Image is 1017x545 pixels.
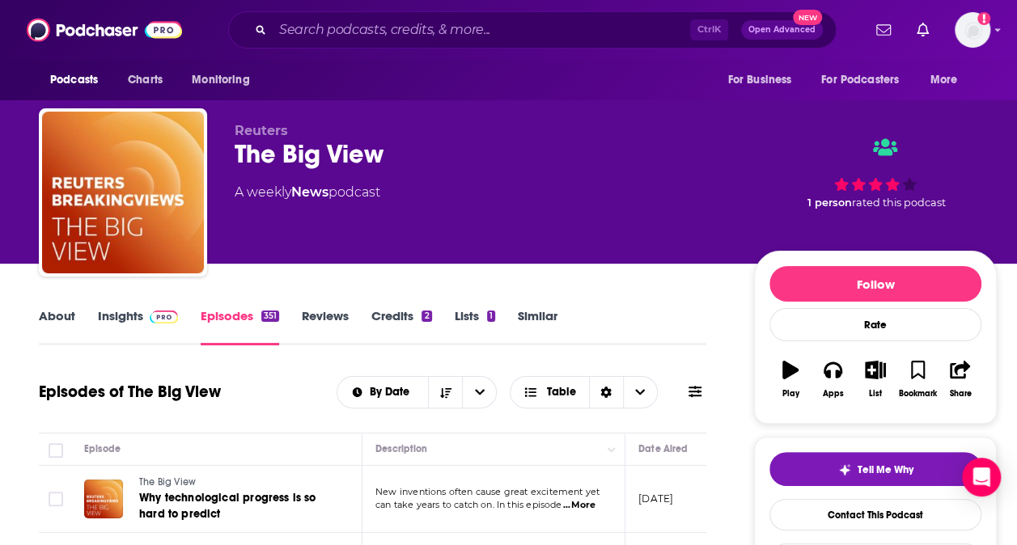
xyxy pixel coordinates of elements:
button: List [854,350,896,408]
a: Similar [518,308,557,345]
button: tell me why sparkleTell Me Why [769,452,981,486]
span: Tell Me Why [858,463,913,476]
span: Reuters [235,123,288,138]
button: Play [769,350,811,408]
p: [DATE] [638,492,673,505]
button: Column Actions [602,440,621,459]
div: Open Intercom Messenger [962,458,1001,496]
button: Choose View [510,376,658,408]
div: List [869,389,882,399]
button: open menu [462,377,496,408]
button: Open AdvancedNew [741,20,823,40]
button: open menu [180,65,270,95]
span: More [930,69,958,91]
a: Reviews [302,308,349,345]
a: About [39,308,75,345]
a: Show notifications dropdown [910,16,935,44]
span: For Podcasters [821,69,899,91]
div: 1 [487,311,495,322]
div: 351 [261,311,279,322]
button: Share [939,350,981,408]
a: The Big View [139,475,333,490]
span: By Date [370,387,415,398]
div: 1 personrated this podcast [754,123,997,223]
div: 2 [422,311,431,322]
span: The Big View [139,476,196,488]
div: Share [949,389,971,399]
span: Why technological progress is so hard to predict [139,491,316,521]
div: Bookmark [899,389,937,399]
div: Apps [823,389,844,399]
button: Bookmark [896,350,939,408]
div: Sort Direction [589,377,623,408]
button: open menu [39,65,119,95]
span: Open Advanced [748,26,816,34]
svg: Add a profile image [977,12,990,25]
img: The Big View [42,112,204,273]
h2: Choose List sort [337,376,498,408]
div: A weekly podcast [235,183,380,202]
span: Logged in as eseto [955,12,990,48]
span: 1 person [807,196,852,209]
img: User Profile [955,12,990,48]
span: ...More [563,499,595,512]
div: Rate [769,308,981,341]
a: Show notifications dropdown [870,16,897,44]
a: Episodes351 [201,308,279,345]
span: Table [547,387,576,398]
a: Charts [117,65,172,95]
span: Monitoring [192,69,249,91]
button: Sort Direction [428,377,462,408]
button: Follow [769,266,981,302]
a: Contact This Podcast [769,499,981,530]
span: Charts [128,69,163,91]
a: Why technological progress is so hard to predict [139,490,333,522]
a: News [291,184,328,200]
button: open menu [811,65,922,95]
span: can take years to catch on. In this episode [375,499,561,510]
span: Podcasts [50,69,98,91]
input: Search podcasts, credits, & more... [273,17,690,43]
button: open menu [337,387,429,398]
a: Credits2 [371,308,431,345]
div: Description [375,439,427,458]
button: Show profile menu [955,12,990,48]
span: rated this podcast [852,196,946,209]
span: New [793,10,822,25]
div: Episode [84,439,121,458]
img: Podchaser - Follow, Share and Rate Podcasts [27,15,182,45]
h1: Episodes of The Big View [39,382,221,402]
span: Toggle select row [49,492,63,506]
div: Date Aired [638,439,688,458]
img: Podchaser Pro [150,311,178,323]
div: Play [782,389,799,399]
span: For Business [727,69,791,91]
span: Ctrl K [690,19,728,40]
div: Search podcasts, credits, & more... [228,11,837,49]
button: Apps [811,350,854,408]
a: InsightsPodchaser Pro [98,308,178,345]
a: Lists1 [455,308,495,345]
button: open menu [919,65,978,95]
button: open menu [716,65,811,95]
span: New inventions often cause great excitement yet [375,486,600,497]
img: tell me why sparkle [838,463,851,476]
